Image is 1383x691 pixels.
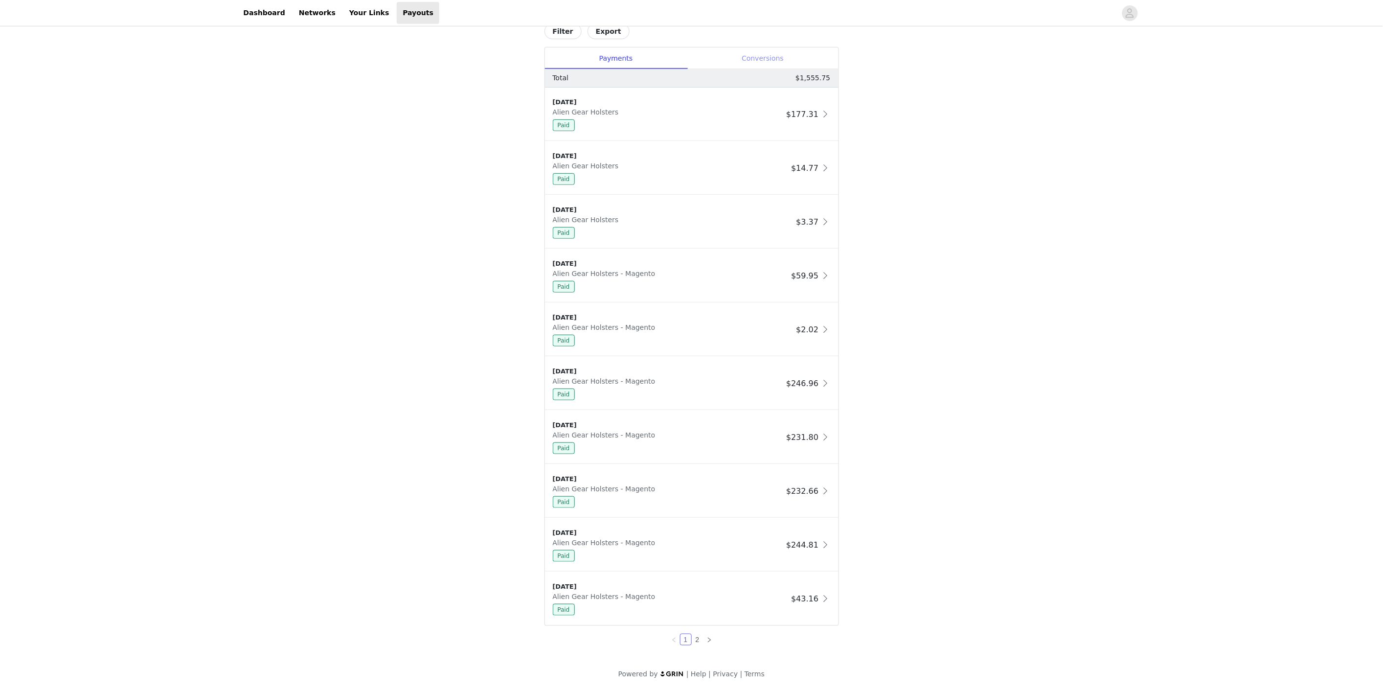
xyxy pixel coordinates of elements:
[703,634,715,645] li: Next Page
[553,539,659,547] span: Alien Gear Holsters - Magento
[397,2,439,24] a: Payouts
[553,485,659,493] span: Alien Gear Holsters - Magento
[786,110,818,119] span: $177.31
[588,23,630,39] button: Export
[545,141,839,195] div: clickable-list-item
[553,205,793,215] div: [DATE]
[545,357,839,411] div: clickable-list-item
[553,420,783,430] div: [DATE]
[786,433,818,442] span: $231.80
[687,47,839,69] div: Conversions
[786,486,818,496] span: $232.66
[553,593,659,600] span: Alien Gear Holsters - Magento
[553,313,793,322] div: [DATE]
[545,411,839,464] div: clickable-list-item
[660,671,684,677] img: logo
[553,151,788,161] div: [DATE]
[545,88,839,141] div: clickable-list-item
[553,73,569,83] p: Total
[553,173,575,185] span: Paid
[343,2,395,24] a: Your Links
[553,377,659,385] span: Alien Gear Holsters - Magento
[553,496,575,508] span: Paid
[553,431,659,439] span: Alien Gear Holsters - Magento
[692,634,703,645] a: 2
[795,73,830,83] p: $1,555.75
[545,195,839,249] div: clickable-list-item
[553,323,659,331] span: Alien Gear Holsters - Magento
[553,270,659,277] span: Alien Gear Holsters - Magento
[680,634,692,645] li: 1
[791,271,818,280] span: $59.95
[691,670,706,678] a: Help
[545,464,839,518] div: clickable-list-item
[553,335,575,346] span: Paid
[686,670,689,678] span: |
[553,442,575,454] span: Paid
[1125,5,1134,21] div: avatar
[680,634,691,645] a: 1
[740,670,743,678] span: |
[553,216,623,224] span: Alien Gear Holsters
[553,389,575,400] span: Paid
[553,259,788,269] div: [DATE]
[692,634,703,645] li: 2
[293,2,341,24] a: Networks
[553,281,575,293] span: Paid
[553,119,575,131] span: Paid
[708,670,711,678] span: |
[553,528,783,538] div: [DATE]
[618,670,658,678] span: Powered by
[786,540,818,550] span: $244.81
[545,303,839,357] div: clickable-list-item
[553,474,783,484] div: [DATE]
[553,550,575,562] span: Paid
[786,379,818,388] span: $246.96
[238,2,291,24] a: Dashboard
[545,572,839,625] div: clickable-list-item
[796,325,819,334] span: $2.02
[553,604,575,616] span: Paid
[545,249,839,303] div: clickable-list-item
[713,670,738,678] a: Privacy
[553,227,575,239] span: Paid
[553,108,623,116] span: Alien Gear Holsters
[544,23,582,39] button: Filter
[791,594,818,603] span: $43.16
[671,637,677,643] i: icon: left
[706,637,712,643] i: icon: right
[745,670,765,678] a: Terms
[553,367,783,376] div: [DATE]
[796,217,819,227] span: $3.37
[545,518,839,572] div: clickable-list-item
[791,163,818,173] span: $14.77
[545,47,687,69] div: Payments
[553,97,783,107] div: [DATE]
[553,582,788,592] div: [DATE]
[668,634,680,645] li: Previous Page
[553,162,623,170] span: Alien Gear Holsters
